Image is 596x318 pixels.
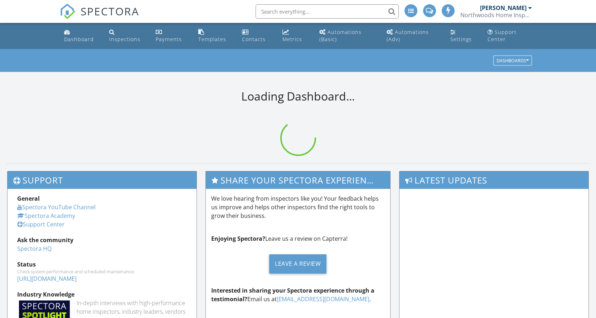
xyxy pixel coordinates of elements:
p: We love hearing from inspectors like you! Your feedback helps us improve and helps other inspecto... [211,194,385,220]
a: Automations (Basic) [316,26,378,46]
div: Dashboard [64,36,94,43]
a: Spectora HQ [17,245,52,253]
a: Dashboard [61,26,101,46]
a: Metrics [280,26,311,46]
div: Payments [156,36,182,43]
div: Templates [198,36,226,43]
div: Inspections [109,36,140,43]
strong: General [17,195,40,202]
div: Contacts [242,36,266,43]
div: Leave a Review [269,254,326,274]
a: [EMAIL_ADDRESS][DOMAIN_NAME] [277,295,369,303]
a: Spectora Academy [17,212,75,220]
div: Settings [450,36,472,43]
a: Templates [195,26,233,46]
button: Dashboards [493,56,532,66]
div: Automations (Basic) [319,29,362,43]
a: SPECTORA [60,10,139,25]
a: Leave a Review [211,249,385,279]
div: Northwoods Home Inspection Group LLC [460,11,532,19]
div: Dashboards [496,58,529,63]
strong: Enjoying Spectora? [211,235,265,243]
a: Support Center [17,220,65,228]
a: Support Center [485,26,535,46]
a: Spectora YouTube Channel [17,203,96,211]
p: Leave us a review on Capterra! [211,234,385,243]
a: Contacts [239,26,274,46]
div: Metrics [282,36,302,43]
div: Automations (Adv) [387,29,429,43]
h3: Support [8,171,197,189]
div: [PERSON_NAME] [480,4,527,11]
p: Email us at . [211,286,385,303]
div: Check system performance and scheduled maintenance. [17,269,187,274]
img: The Best Home Inspection Software - Spectora [60,4,76,19]
a: [URL][DOMAIN_NAME] [17,275,77,283]
div: Support Center [488,29,517,43]
a: Payments [153,26,190,46]
div: Status [17,260,187,269]
input: Search everything... [256,4,399,19]
div: Ask the community [17,236,187,244]
a: Automations (Advanced) [384,26,442,46]
span: SPECTORA [81,4,139,19]
div: Industry Knowledge [17,290,187,299]
h3: Share Your Spectora Experience [206,171,391,189]
a: Inspections [106,26,147,46]
strong: Interested in sharing your Spectora experience through a testimonial? [211,287,374,303]
a: Settings [447,26,479,46]
h3: Latest Updates [399,171,588,189]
